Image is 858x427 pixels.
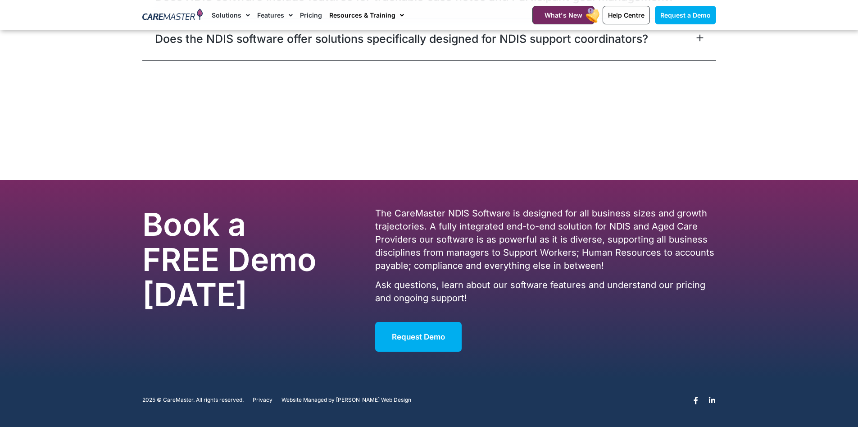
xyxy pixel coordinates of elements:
h2: Book a FREE Demo [DATE] [142,207,329,312]
span: What's New [545,11,582,19]
a: Does the NDIS software offer solutions specifically designed for NDIS support coordinators? [155,31,648,47]
div: Does the NDIS software offer solutions specifically designed for NDIS support coordinators? [142,18,716,60]
p: The CareMaster NDIS Software is designed for all business sizes and growth trajectories. A fully ... [375,207,716,272]
img: CareMaster Logo [142,9,203,22]
a: Privacy [253,397,272,403]
a: [PERSON_NAME] Web Design [336,397,411,403]
a: Request a Demo [655,6,716,24]
span: Request Demo [392,332,445,341]
a: Help Centre [603,6,650,24]
span: Help Centre [608,11,645,19]
a: Request Demo [375,322,462,352]
span: Website Managed by [281,397,335,403]
a: What's New [532,6,595,24]
p: 2025 © CareMaster. All rights reserved. [142,397,244,403]
p: Ask questions, learn about our software features and understand our pricing and ongoing support! [375,279,716,305]
span: Request a Demo [660,11,711,19]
